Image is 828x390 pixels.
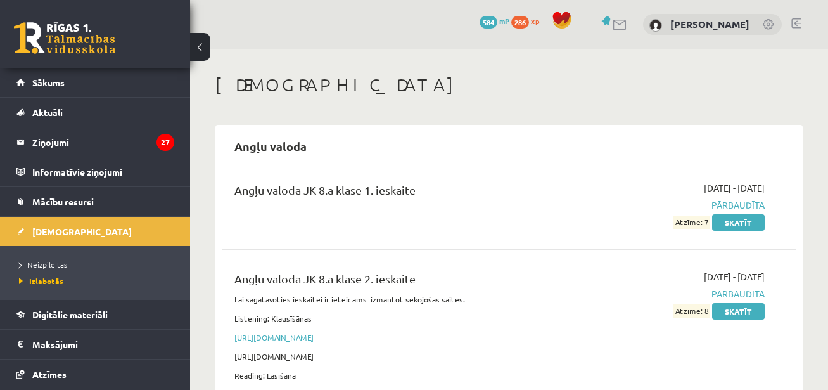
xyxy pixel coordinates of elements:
p: Lai sagatavoties ieskaitei ir ieteicams izmantot sekojošas saites. [234,294,582,305]
a: Maksājumi [16,330,174,359]
span: Atzīme: 8 [673,304,710,318]
p: [URL][DOMAIN_NAME] [234,351,582,362]
a: Aktuāli [16,98,174,127]
span: Atzīme: 7 [673,216,710,229]
i: 27 [156,134,174,151]
span: Pārbaudīta [601,287,765,301]
span: Sākums [32,77,65,88]
span: Pārbaudīta [601,198,765,212]
a: Digitālie materiāli [16,300,174,329]
span: Neizpildītās [19,259,67,270]
p: Reading: Lasīšāna [234,370,582,381]
span: [DATE] - [DATE] [704,270,765,283]
a: Ziņojumi27 [16,127,174,157]
div: Angļu valoda JK 8.a klase 2. ieskaite [234,270,582,294]
span: Aktuāli [32,107,63,118]
span: Izlabotās [19,276,63,286]
span: Digitālie materiāli [32,309,108,320]
a: Informatīvie ziņojumi [16,157,174,186]
a: [URL][DOMAIN_NAME] [234,332,314,342]
span: 584 [480,16,497,29]
a: Rīgas 1. Tālmācības vidusskola [14,22,115,54]
span: xp [531,16,539,26]
legend: Informatīvie ziņojumi [32,157,174,186]
h1: [DEMOGRAPHIC_DATA] [215,74,803,96]
h2: Angļu valoda [222,131,319,161]
a: Mācību resursi [16,187,174,216]
span: Atzīmes [32,368,67,380]
a: Skatīt [712,303,765,320]
span: 286 [511,16,529,29]
a: 286 xp [511,16,545,26]
span: Mācību resursi [32,196,94,207]
a: Izlabotās [19,275,177,287]
span: [DEMOGRAPHIC_DATA] [32,226,132,237]
a: 584 mP [480,16,509,26]
a: [DEMOGRAPHIC_DATA] [16,217,174,246]
a: Atzīmes [16,360,174,389]
legend: Maksājumi [32,330,174,359]
a: Sākums [16,68,174,97]
div: Angļu valoda JK 8.a klase 1. ieskaite [234,181,582,205]
img: Marks Daniels Legzdiņš [649,19,662,32]
span: mP [499,16,509,26]
a: Skatīt [712,214,765,231]
a: Neizpildītās [19,259,177,270]
span: [DATE] - [DATE] [704,181,765,195]
p: Listening: Klausīšānas [234,313,582,324]
legend: Ziņojumi [32,127,174,157]
a: [PERSON_NAME] [670,18,749,30]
